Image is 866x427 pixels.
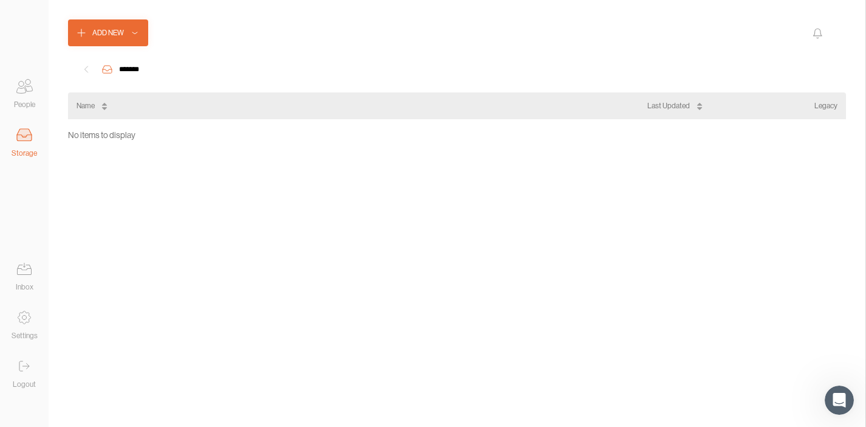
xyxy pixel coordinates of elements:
[13,378,36,391] div: Logout
[12,147,37,159] div: Storage
[68,19,148,46] button: Add New
[647,100,690,112] div: Last Updated
[14,99,35,111] div: People
[92,27,124,39] div: Add New
[825,386,854,415] iframe: Intercom live chat
[12,330,38,342] div: Settings
[814,100,837,112] div: Legacy
[77,100,95,112] div: Name
[16,281,33,293] div: Inbox
[68,127,846,144] div: No items to display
